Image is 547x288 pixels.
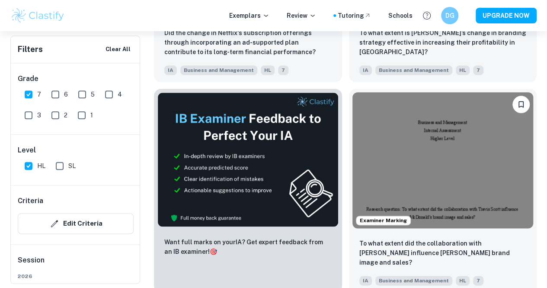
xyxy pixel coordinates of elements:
[164,28,332,57] p: Did the change in Netflix's subscription offerings through incorporating an ad-supported plan con...
[388,11,413,20] a: Schools
[261,65,275,75] span: HL
[441,7,458,24] button: DG
[375,65,452,75] span: Business and Management
[338,11,371,20] a: Tutoring
[90,110,93,120] span: 1
[18,43,43,55] h6: Filters
[18,272,134,280] span: 2026
[473,65,483,75] span: 7
[287,11,316,20] p: Review
[359,28,527,57] p: To what extent is Dunkin’s change in branding strategy effective in increasing their profitabilit...
[456,276,470,285] span: HL
[18,213,134,234] button: Edit Criteria
[512,96,530,113] button: Bookmark
[118,90,122,99] span: 4
[359,276,372,285] span: IA
[37,161,45,171] span: HL
[18,145,134,155] h6: Level
[356,217,410,224] span: Examiner Marking
[164,65,177,75] span: IA
[352,92,534,228] img: Business and Management IA example thumbnail: To what extent did the collaboration wit
[68,161,76,171] span: SL
[10,7,65,24] img: Clastify logo
[359,65,372,75] span: IA
[473,276,483,285] span: 7
[210,248,217,255] span: 🎯
[359,239,527,267] p: To what extent did the collaboration with Travis Scott influence McDonald’s brand image and sales?
[64,90,68,99] span: 6
[18,255,134,272] h6: Session
[375,276,452,285] span: Business and Management
[18,74,134,84] h6: Grade
[278,65,288,75] span: 7
[164,237,332,256] p: Want full marks on your IA ? Get expert feedback from an IB examiner!
[180,65,257,75] span: Business and Management
[103,43,133,56] button: Clear All
[456,65,470,75] span: HL
[91,90,95,99] span: 5
[64,110,67,120] span: 2
[419,8,434,23] button: Help and Feedback
[18,196,43,206] h6: Criteria
[37,90,41,99] span: 7
[445,11,455,20] h6: DG
[476,8,537,23] button: UPGRADE NOW
[37,110,41,120] span: 3
[157,92,339,227] img: Thumbnail
[229,11,269,20] p: Exemplars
